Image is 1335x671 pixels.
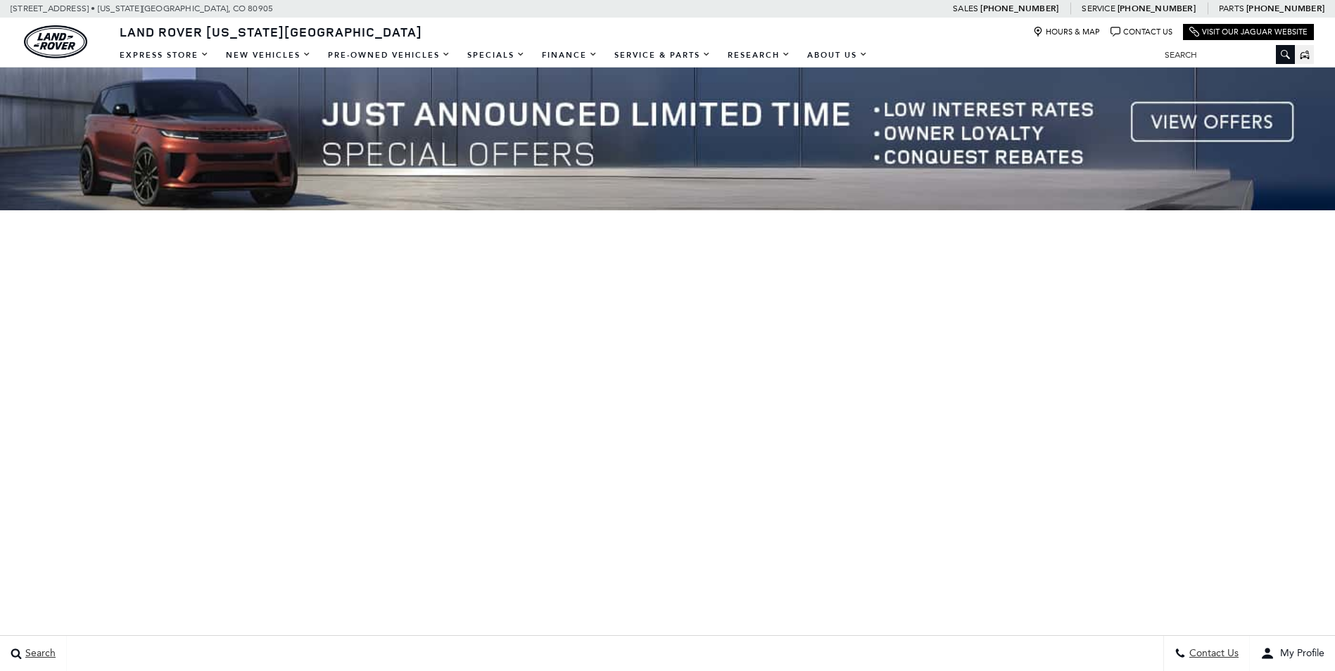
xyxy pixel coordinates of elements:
[980,3,1058,14] a: [PHONE_NUMBER]
[22,648,56,660] span: Search
[606,43,719,68] a: Service & Parts
[1082,4,1115,13] span: Service
[1154,46,1295,63] input: Search
[459,43,533,68] a: Specials
[111,43,217,68] a: EXPRESS STORE
[120,23,422,40] span: Land Rover [US_STATE][GEOGRAPHIC_DATA]
[1219,4,1244,13] span: Parts
[1246,3,1324,14] a: [PHONE_NUMBER]
[533,43,606,68] a: Finance
[1189,27,1308,37] a: Visit Our Jaguar Website
[24,25,87,58] a: land-rover
[1118,3,1196,14] a: [PHONE_NUMBER]
[1274,648,1324,660] span: My Profile
[1186,648,1239,660] span: Contact Us
[11,4,273,13] a: [STREET_ADDRESS] • [US_STATE][GEOGRAPHIC_DATA], CO 80905
[1033,27,1100,37] a: Hours & Map
[953,4,978,13] span: Sales
[799,43,876,68] a: About Us
[217,43,319,68] a: New Vehicles
[111,43,876,68] nav: Main Navigation
[319,43,459,68] a: Pre-Owned Vehicles
[719,43,799,68] a: Research
[1111,27,1172,37] a: Contact Us
[24,25,87,58] img: Land Rover
[111,23,431,40] a: Land Rover [US_STATE][GEOGRAPHIC_DATA]
[1250,636,1335,671] button: user-profile-menu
